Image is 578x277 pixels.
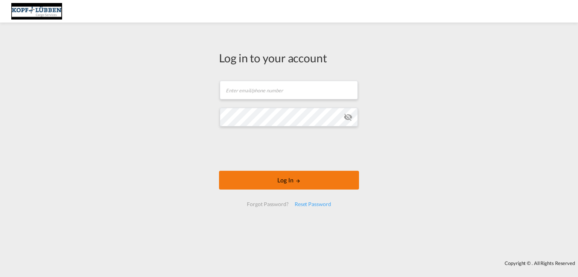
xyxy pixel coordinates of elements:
md-icon: icon-eye-off [344,113,353,122]
img: 25cf3bb0aafc11ee9c4fdbd399af7748.JPG [11,3,62,20]
button: LOGIN [219,171,359,190]
div: Reset Password [292,197,334,211]
iframe: reCAPTCHA [232,134,346,163]
input: Enter email/phone number [220,81,358,99]
div: Forgot Password? [244,197,291,211]
div: Log in to your account [219,50,359,66]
